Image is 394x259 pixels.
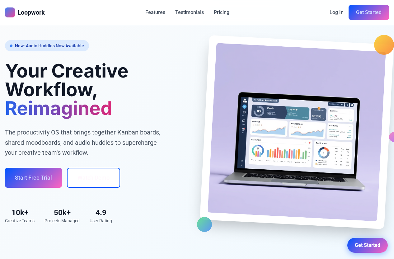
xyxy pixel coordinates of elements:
div: Creative Teams [5,218,35,224]
div: User Rating [90,218,112,224]
div: 10k+ [5,208,35,218]
h1: Your Creative Workflow, [5,61,190,117]
a: Pricing [214,9,229,16]
div: New: Audio Huddles Now Available [5,40,89,51]
span: Loopwork [17,8,45,17]
button: Start Free Trial [5,168,62,188]
button: Get Started [349,5,389,20]
a: Loopwork [5,7,45,17]
div: 50k+ [45,208,80,218]
button: Log In [330,9,344,16]
p: The productivity OS that brings together Kanban boards, shared moodboards, and audio huddles to s... [5,127,164,158]
a: Testimonials [175,9,204,16]
span: Reimagined [5,97,112,119]
img: Loopwork dashboard interface showing Kanban boards and collaboration tools [208,43,386,221]
div: 4.9 [90,208,112,218]
a: Get Started [347,238,388,253]
div: Projects Managed [45,218,80,224]
button: Watch Demo [67,168,120,188]
a: Features [145,9,165,16]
